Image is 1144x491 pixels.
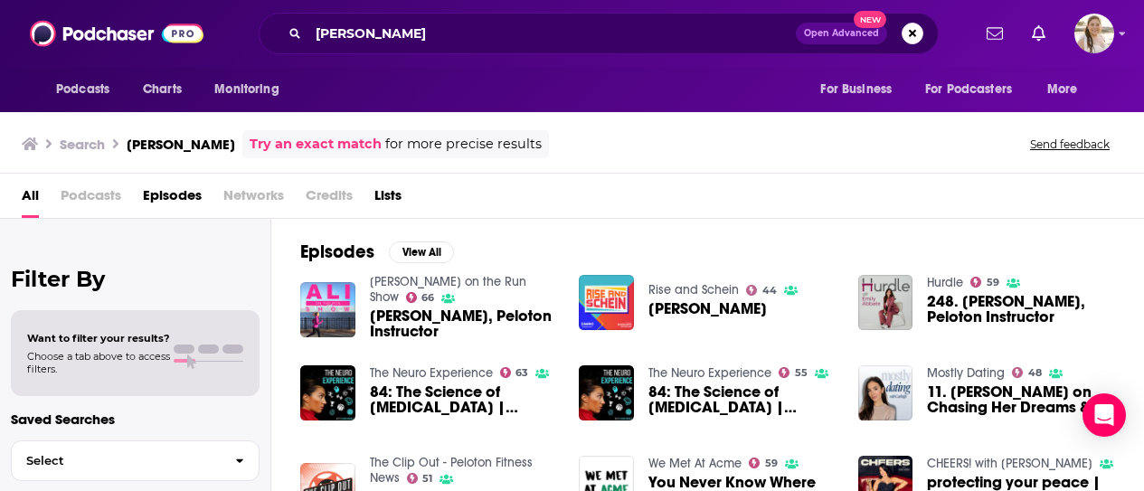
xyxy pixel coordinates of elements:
[56,77,109,102] span: Podcasts
[579,365,634,420] img: 84: The Science of Overtraining | OLIVIA AMATO
[11,266,260,292] h2: Filter By
[1047,77,1078,102] span: More
[927,365,1005,381] a: Mostly Dating
[648,456,742,471] a: We Met At Acme
[925,77,1012,102] span: For Podcasters
[927,384,1115,415] span: 11. [PERSON_NAME] on Chasing Her Dreams & Becoming a Peloton Icon
[60,136,105,153] h3: Search
[858,275,913,330] img: 248. Olivia Amato, Peloton Instructor
[389,241,454,263] button: View All
[1025,18,1053,49] a: Show notifications dropdown
[407,473,433,484] a: 51
[27,332,170,345] span: Want to filter your results?
[30,16,203,51] img: Podchaser - Follow, Share and Rate Podcasts
[648,384,837,415] a: 84: The Science of Overtraining | OLIVIA AMATO
[927,456,1092,471] a: CHEERS! with Avery Woods
[370,365,493,381] a: The Neuro Experience
[1083,393,1126,437] div: Open Intercom Messenger
[406,292,435,303] a: 66
[1028,369,1042,377] span: 48
[131,72,193,107] a: Charts
[796,23,887,44] button: Open AdvancedNew
[515,369,528,377] span: 63
[1074,14,1114,53] img: User Profile
[374,181,402,218] a: Lists
[579,275,634,330] img: Olivia Amato
[779,367,808,378] a: 55
[370,455,533,486] a: The Clip Out - Peloton Fitness News
[808,72,914,107] button: open menu
[648,384,837,415] span: 84: The Science of [MEDICAL_DATA] | [PERSON_NAME]
[648,301,767,316] a: Olivia Amato
[12,455,221,467] span: Select
[648,301,767,316] span: [PERSON_NAME]
[306,181,353,218] span: Credits
[927,275,963,290] a: Hurdle
[1012,367,1042,378] a: 48
[762,287,777,295] span: 44
[927,294,1115,325] a: 248. Olivia Amato, Peloton Instructor
[927,384,1115,415] a: 11. OLIVIA AMATO on Chasing Her Dreams & Becoming a Peloton Icon
[370,384,558,415] span: 84: The Science of [MEDICAL_DATA] | [PERSON_NAME]
[127,136,235,153] h3: [PERSON_NAME]
[300,241,374,263] h2: Episodes
[300,241,454,263] a: EpisodesView All
[1035,72,1101,107] button: open menu
[927,294,1115,325] span: 248. [PERSON_NAME], Peloton Instructor
[202,72,302,107] button: open menu
[223,181,284,218] span: Networks
[259,13,939,54] div: Search podcasts, credits, & more...
[250,134,382,155] a: Try an exact match
[648,365,771,381] a: The Neuro Experience
[854,11,886,28] span: New
[746,285,777,296] a: 44
[61,181,121,218] span: Podcasts
[370,384,558,415] a: 84: The Science of Overtraining | OLIVIA AMATO
[385,134,542,155] span: for more precise results
[1025,137,1115,152] button: Send feedback
[1074,14,1114,53] span: Logged in as acquavie
[648,282,739,297] a: Rise and Schein
[749,458,778,468] a: 59
[370,274,526,305] a: Ali on the Run Show
[795,369,808,377] span: 55
[804,29,879,38] span: Open Advanced
[987,279,999,287] span: 59
[143,77,182,102] span: Charts
[11,440,260,481] button: Select
[27,350,170,375] span: Choose a tab above to access filters.
[820,77,892,102] span: For Business
[422,475,432,483] span: 51
[370,308,558,339] a: Olivia Amato, Peloton Instructor
[1074,14,1114,53] button: Show profile menu
[913,72,1038,107] button: open menu
[300,365,355,420] img: 84: The Science of Overtraining | OLIVIA AMATO
[300,282,355,337] img: Olivia Amato, Peloton Instructor
[500,367,529,378] a: 63
[308,19,796,48] input: Search podcasts, credits, & more...
[143,181,202,218] a: Episodes
[979,18,1010,49] a: Show notifications dropdown
[43,72,133,107] button: open menu
[765,459,778,467] span: 59
[970,277,999,288] a: 59
[370,308,558,339] span: [PERSON_NAME], Peloton Instructor
[858,365,913,420] img: 11. OLIVIA AMATO on Chasing Her Dreams & Becoming a Peloton Icon
[11,411,260,428] p: Saved Searches
[214,77,279,102] span: Monitoring
[22,181,39,218] a: All
[421,294,434,302] span: 66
